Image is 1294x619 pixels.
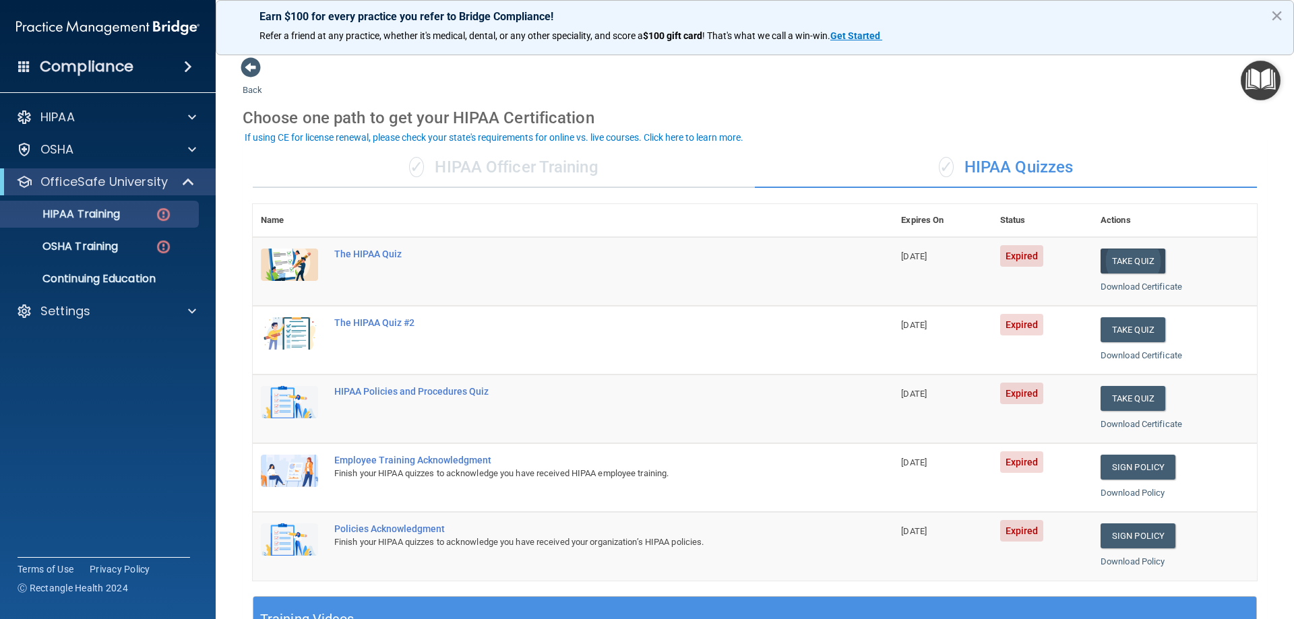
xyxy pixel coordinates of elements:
div: The HIPAA Quiz #2 [334,317,826,328]
span: ! That's what we call a win-win. [702,30,830,41]
img: danger-circle.6113f641.png [155,238,172,255]
div: Employee Training Acknowledgment [334,455,826,465]
span: ✓ [409,157,424,177]
div: Finish your HIPAA quizzes to acknowledge you have received your organization’s HIPAA policies. [334,534,826,550]
p: OSHA [40,141,74,158]
p: Settings [40,303,90,319]
a: Download Policy [1101,488,1165,498]
p: HIPAA [40,109,75,125]
span: [DATE] [901,389,927,399]
div: Policies Acknowledgment [334,523,826,534]
a: OSHA [16,141,196,158]
a: Settings [16,303,196,319]
button: Take Quiz [1101,386,1165,411]
span: [DATE] [901,457,927,467]
strong: $100 gift card [643,30,702,41]
th: Name [253,204,326,237]
strong: Get Started [830,30,880,41]
a: Download Certificate [1101,282,1182,292]
span: Expired [1000,314,1044,335]
button: Take Quiz [1101,317,1165,342]
a: Download Policy [1101,556,1165,566]
div: The HIPAA Quiz [334,249,826,259]
a: Sign Policy [1101,523,1175,548]
p: OfficeSafe University [40,174,168,190]
a: Terms of Use [18,562,73,576]
th: Expires On [893,204,991,237]
span: Expired [1000,520,1044,542]
span: Expired [1000,245,1044,267]
div: Finish your HIPAA quizzes to acknowledge you have received HIPAA employee training. [334,465,826,482]
th: Actions [1092,204,1257,237]
span: [DATE] [901,320,927,330]
img: PMB logo [16,14,199,41]
p: Earn $100 for every practice you refer to Bridge Compliance! [259,10,1250,23]
a: Privacy Policy [90,562,150,576]
button: Open Resource Center [1241,61,1281,100]
div: HIPAA Officer Training [253,148,755,188]
a: HIPAA [16,109,196,125]
a: Sign Policy [1101,455,1175,480]
h4: Compliance [40,57,133,76]
a: Back [243,69,262,95]
a: Get Started [830,30,882,41]
div: HIPAA Policies and Procedures Quiz [334,386,826,397]
span: Expired [1000,451,1044,473]
a: Download Certificate [1101,350,1182,360]
div: Choose one path to get your HIPAA Certification [243,98,1267,137]
button: Close [1270,5,1283,26]
p: HIPAA Training [9,207,120,221]
th: Status [992,204,1092,237]
a: Download Certificate [1101,419,1182,429]
img: danger-circle.6113f641.png [155,206,172,223]
div: If using CE for license renewal, please check your state's requirements for online vs. live cours... [245,133,743,142]
span: [DATE] [901,526,927,536]
span: Refer a friend at any practice, whether it's medical, dental, or any other speciality, and score a [259,30,643,41]
button: If using CE for license renewal, please check your state's requirements for online vs. live cours... [243,131,745,144]
span: ✓ [939,157,954,177]
p: Continuing Education [9,272,193,286]
div: HIPAA Quizzes [755,148,1257,188]
span: [DATE] [901,251,927,261]
p: OSHA Training [9,240,118,253]
a: OfficeSafe University [16,174,195,190]
span: Expired [1000,383,1044,404]
button: Take Quiz [1101,249,1165,273]
span: Ⓒ Rectangle Health 2024 [18,581,128,595]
